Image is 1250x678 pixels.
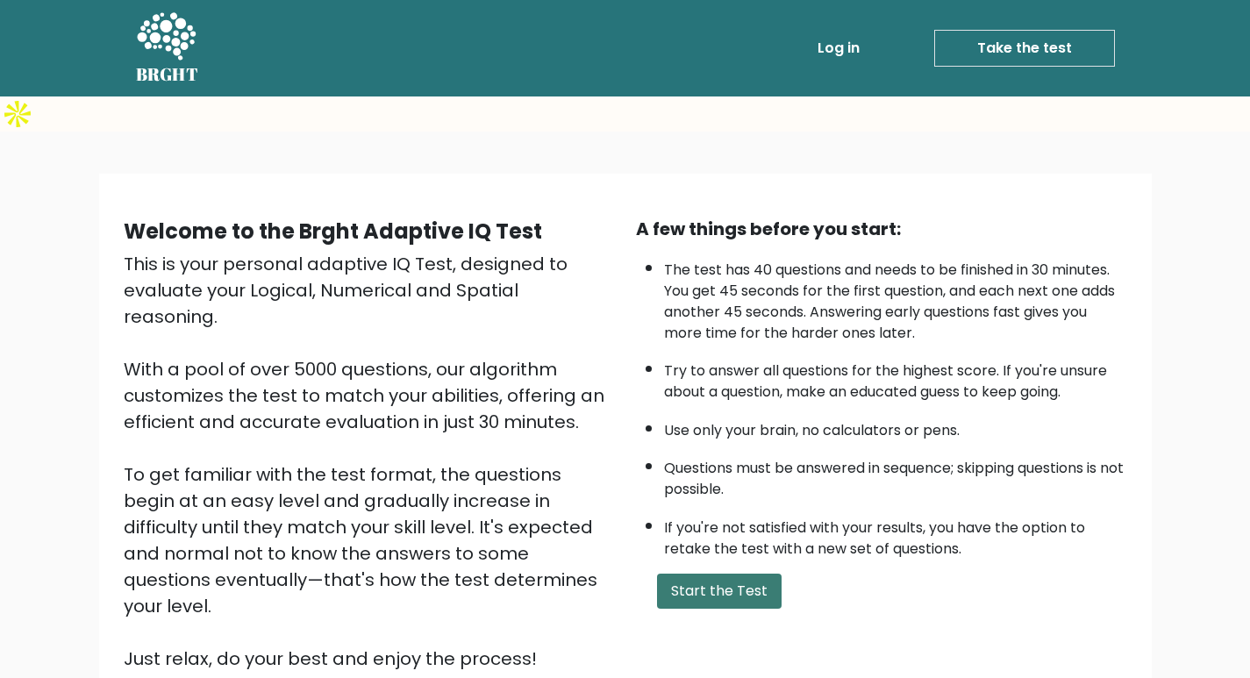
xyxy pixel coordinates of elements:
a: Take the test [934,30,1115,67]
div: This is your personal adaptive IQ Test, designed to evaluate your Logical, Numerical and Spatial ... [124,251,615,672]
a: BRGHT [136,7,199,89]
b: Welcome to the Brght Adaptive IQ Test [124,217,542,246]
button: Start the Test [657,574,782,609]
li: Try to answer all questions for the highest score. If you're unsure about a question, make an edu... [664,352,1127,403]
li: Use only your brain, no calculators or pens. [664,411,1127,441]
li: Questions must be answered in sequence; skipping questions is not possible. [664,449,1127,500]
li: The test has 40 questions and needs to be finished in 30 minutes. You get 45 seconds for the firs... [664,251,1127,344]
li: If you're not satisfied with your results, you have the option to retake the test with a new set ... [664,509,1127,560]
a: Log in [811,31,867,66]
h5: BRGHT [136,64,199,85]
div: A few things before you start: [636,216,1127,242]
